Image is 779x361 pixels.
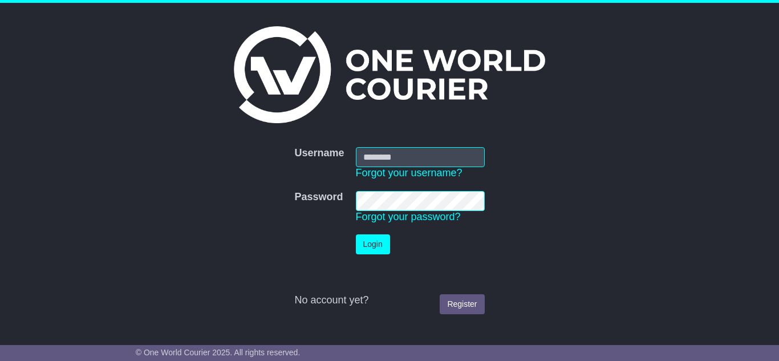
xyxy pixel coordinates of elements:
[294,294,484,307] div: No account yet?
[294,147,344,160] label: Username
[356,234,390,254] button: Login
[136,348,301,357] span: © One World Courier 2025. All rights reserved.
[294,191,343,204] label: Password
[440,294,484,314] a: Register
[356,211,461,222] a: Forgot your password?
[356,167,462,179] a: Forgot your username?
[234,26,545,123] img: One World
